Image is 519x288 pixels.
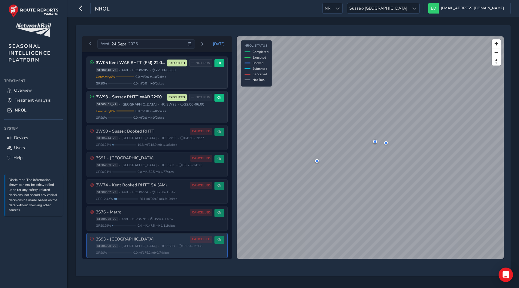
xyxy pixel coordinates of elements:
[150,217,174,221] span: 05:43 - 14:57
[428,3,439,14] img: diamond-layout
[428,3,506,14] button: [EMAIL_ADDRESS][DOMAIN_NAME]
[119,191,120,194] span: •
[213,41,225,46] span: [DATE]
[492,48,501,57] button: Zoom out
[181,102,204,107] span: 22:00 - 06:00
[129,217,131,221] span: •
[121,163,157,167] span: [GEOGRAPHIC_DATA]
[14,145,25,151] span: Users
[160,136,177,140] span: HC: 3W90
[176,244,178,248] span: •
[14,135,28,141] span: Devices
[132,190,148,195] span: HC: 3W74
[121,68,128,72] span: Kent
[178,136,179,140] span: •
[119,103,120,106] span: •
[8,4,59,18] img: rr logo
[133,115,164,120] span: 0.0 mi / 0.0 mi • 0 / 0 sites
[4,85,63,95] a: Overview
[178,103,179,106] span: •
[86,40,96,48] button: Previous day
[96,190,118,194] span: ST883687_v2
[192,210,211,215] span: CANCELLED
[192,129,211,134] span: CANCELLED
[96,68,118,72] span: ST883940_v2
[119,164,120,167] span: •
[96,95,165,100] h3: 3W93 - Sussex RHTT WAR 22:00 - 06:00
[129,69,131,72] span: •
[150,191,151,194] span: •
[133,250,169,255] span: 0.0 mi / 175.2 mi • 0 / 74 sites
[9,178,60,213] p: Disclaimer: The information shown can not be solely relied upon for any safety-related decisions,...
[121,136,157,140] span: [GEOGRAPHIC_DATA]
[96,163,118,167] span: ST884609_v2
[138,170,174,174] span: 0.0 mi / 152.5 mi • 1 / 77 sites
[347,3,409,13] span: Sussex-[GEOGRAPHIC_DATA]
[96,223,111,228] span: GPS 0.29 %
[96,81,107,86] span: GPS 0 %
[323,3,332,13] span: NR
[14,155,23,161] span: Help
[133,81,164,86] span: 0.0 mi / 0.0 mi • 0 / 0 sites
[96,210,188,215] h3: 3S76 - Metro
[135,75,166,79] span: 0.0 mi / 0.0 mi • 0 / 2 sites
[160,102,177,107] span: HC: 3W93
[4,124,63,133] div: System
[148,217,149,221] span: •
[96,237,188,242] h3: 3S93 - [GEOGRAPHIC_DATA]
[4,105,63,115] a: NROL
[253,66,267,71] span: Submitted
[119,217,120,221] span: •
[14,87,32,93] span: Overview
[492,57,501,66] button: Reset bearing to north
[4,153,63,163] a: Help
[158,244,159,248] span: •
[15,107,26,113] span: NROL
[96,136,118,140] span: ST885244_v3
[16,23,51,37] img: customer logo
[152,190,176,195] span: 05:36 - 13:47
[121,217,128,221] span: Kent
[4,143,63,153] a: Users
[160,244,175,248] span: HC: 3S93
[499,268,513,282] div: Open Intercom Messenger
[121,102,157,107] span: [GEOGRAPHIC_DATA]
[253,72,267,76] span: Cancelled
[176,164,178,167] span: •
[96,183,188,188] h3: 3W74 - Kent Booked RHTT SX (AM)
[4,133,63,143] a: Devices
[237,36,504,259] canvas: Map
[253,55,266,60] span: Executed
[129,191,131,194] span: •
[132,68,148,72] span: HC: 3W05
[253,78,265,82] span: Not Run
[441,3,504,14] span: [EMAIL_ADDRESS][DOMAIN_NAME]
[150,69,151,72] span: •
[96,250,107,255] span: GPS 0 %
[101,41,109,47] span: Wed
[181,136,204,140] span: 04:30 - 19:27
[197,40,207,48] button: Next day
[96,217,118,221] span: ST880958_v2
[209,39,229,48] button: Today
[96,244,118,248] span: ST885098_v2
[135,109,166,113] span: 0.0 mi / 0.0 mi • 0 / 2 sites
[111,41,126,47] span: 24 Sept
[4,76,63,85] div: Treatment
[244,44,269,48] h4: NROL Status
[4,95,63,105] a: Treatment Analysis
[96,60,165,66] h3: 3W05 Kent WAR RHTT (PM) 22:00 - 06:00
[139,197,177,201] span: 26.1 mi / 209.8 mi • 3 / 10 sites
[96,142,111,147] span: GPS 6.22 %
[132,217,146,221] span: HC: 3S76
[15,97,51,103] span: Treatment Analysis
[158,164,159,167] span: •
[119,69,120,72] span: •
[179,244,202,248] span: 05:54 - 15:08
[196,95,210,100] span: NOT RUN
[152,68,176,72] span: 22:00 - 06:00
[96,129,188,134] h3: 3W90 - Sussex Booked RHTT
[96,109,115,113] span: Geometry 0 %
[253,61,263,65] span: Booked
[119,136,120,140] span: •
